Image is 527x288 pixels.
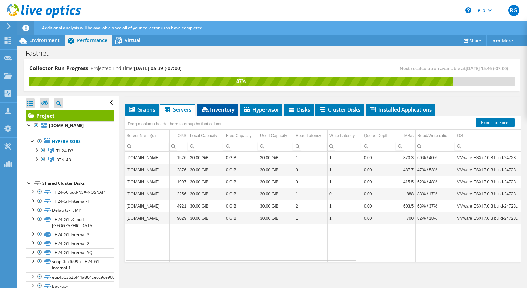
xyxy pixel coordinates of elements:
td: Column OS, Value VMware ESXi 7.0.3 build-24723872 [455,164,523,176]
td: Column Write Latency, Value 1 [328,176,362,188]
a: eui.4563625f44a864ce6c9ce90082423e24 [26,272,114,281]
td: Column Queue Depth, Value 0.00 [362,152,396,164]
b: [DOMAIN_NAME] [49,123,84,128]
a: Hypervisors [26,137,114,146]
a: TH24-G1-Internal-2 [26,239,114,248]
td: Column Read/Write ratio, Value 63% / 37% [416,200,455,212]
td: Column MB/s, Value 700 [396,212,416,224]
td: Column Read/Write ratio, Value 52% / 48% [416,176,455,188]
span: [DATE] 05:39 (-07:00) [134,65,181,71]
td: Column Write Latency, Value 1 [328,212,362,224]
span: BTN-4B [56,157,71,163]
td: MB/s Column [396,130,416,142]
td: Column Queue Depth, Value 0.00 [362,188,396,200]
td: Column Used Capacity, Value 30.00 GiB [258,200,294,212]
td: Column Free Capacity, Value 0 GiB [224,152,258,164]
a: TH24-G1-Internal-SQL [26,248,114,257]
td: Column Read/Write ratio, Value 83% / 17% [416,188,455,200]
td: Column MB/s, Value 487.7 [396,164,416,176]
span: Performance [77,37,107,44]
td: Column IOPS, Value 4921 [170,200,188,212]
td: Column Write Latency, Value 1 [328,164,362,176]
td: Column Server Name(s), Value fast-esxi-p2.fast.net.uk [125,188,170,200]
td: Column Free Capacity, Value 0 GiB [224,176,258,188]
td: IOPS Column [170,130,188,142]
td: Column Write Latency, Value 0 [328,188,362,200]
td: Column OS, Value VMware ESXi 7.0.3 build-24723872 [455,152,523,164]
td: Local Capacity Column [188,130,224,142]
span: Cluster Disks [319,106,360,113]
td: Column Queue Depth, Value 0.00 [362,176,396,188]
td: Column Read Latency, Value 1 [294,212,328,224]
div: Read/Write ratio [417,132,447,140]
td: Column Read/Write ratio, Value 47% / 53% [416,164,455,176]
span: Virtual [125,37,140,44]
span: Inventory [201,106,235,113]
td: Column MB/s, Filter cell [396,142,416,151]
h1: Fastnet [22,49,59,57]
div: Shared Cluster Disks [42,179,114,188]
div: Drag a column header here to group by that column [126,119,225,129]
td: Column IOPS, Value 1997 [170,176,188,188]
svg: \n [465,7,471,13]
td: Read/Write ratio Column [416,130,455,142]
td: Column Used Capacity, Value 30.00 GiB [258,212,294,224]
td: Column OS, Value VMware ESXi 7.0.3 build-24723872 [455,200,523,212]
span: Servers [164,106,191,113]
td: Column Free Capacity, Value 0 GiB [224,164,258,176]
a: TH24-G1-vCloud-[GEOGRAPHIC_DATA] [26,215,114,230]
h4: Projected End Time: [91,65,181,72]
div: Free Capacity [226,132,252,140]
td: Column Local Capacity, Filter cell [188,142,224,151]
td: Column Local Capacity, Value 30.00 GiB [188,200,224,212]
td: Column Write Latency, Value 1 [328,200,362,212]
td: Column Server Name(s), Value fast-esxi-p6.fast.net.uk [125,164,170,176]
div: Write Latency [329,132,355,140]
td: Read Latency Column [294,130,328,142]
td: Column Read Latency, Value 2 [294,200,328,212]
td: Column Free Capacity, Value 0 GiB [224,188,258,200]
td: Column Local Capacity, Value 30.00 GiB [188,152,224,164]
td: Write Latency Column [328,130,362,142]
div: 87% [29,77,453,85]
a: Project [26,110,114,121]
td: Column Server Name(s), Value fast-esxi-p3.fast.net.uk [125,212,170,224]
td: Column Queue Depth, Value 0.00 [362,212,396,224]
td: Column Free Capacity, Value 0 GiB [224,212,258,224]
td: Column OS, Value VMware ESXi 7.0.3 build-24723872 [455,176,523,188]
td: Column Used Capacity, Value 30.00 GiB [258,164,294,176]
a: [DOMAIN_NAME] [26,121,114,130]
td: Column Read/Write ratio, Value 60% / 40% [416,152,455,164]
td: Column Used Capacity, Filter cell [258,142,294,151]
div: Used Capacity [260,132,287,140]
td: Column MB/s, Value 603.5 [396,200,416,212]
span: Environment [29,37,60,44]
a: Export to Excel [476,118,515,127]
td: Column OS, Value VMware ESXi 7.0.3 build-24723872 [455,212,523,224]
td: Column Local Capacity, Value 30.00 GiB [188,212,224,224]
td: Column Read Latency, Value 1 [294,188,328,200]
div: MB/s [404,132,414,140]
td: Used Capacity Column [258,130,294,142]
td: Column Server Name(s), Value fast-esxi-p4.fast.net.uk [125,176,170,188]
td: Column Read Latency, Value 1 [294,152,328,164]
td: Column Read Latency, Value 0 [294,176,328,188]
span: Additional analysis will be available once all of your collector runs have completed. [42,25,203,31]
a: TH24-vCloud-NSX-NOSNAP [26,188,114,196]
span: Installed Applications [369,106,432,113]
a: TH24-G1-Internal-1 [26,197,114,206]
td: Queue Depth Column [362,130,396,142]
a: TH24-G1-Internal-3 [26,230,114,239]
td: Column Server Name(s), Value fast-esxi-p5.fast.net.uk [125,152,170,164]
div: Local Capacity [190,132,217,140]
td: Column Queue Depth, Filter cell [362,142,396,151]
a: TH24-D3 [26,146,114,155]
td: Column Free Capacity, Value 0 GiB [224,200,258,212]
td: Column Used Capacity, Value 30.00 GiB [258,188,294,200]
td: Column Free Capacity, Filter cell [224,142,258,151]
td: Column IOPS, Value 9029 [170,212,188,224]
div: Queue Depth [364,132,388,140]
td: OS Column [455,130,523,142]
td: Free Capacity Column [224,130,258,142]
div: IOPS [176,132,186,140]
